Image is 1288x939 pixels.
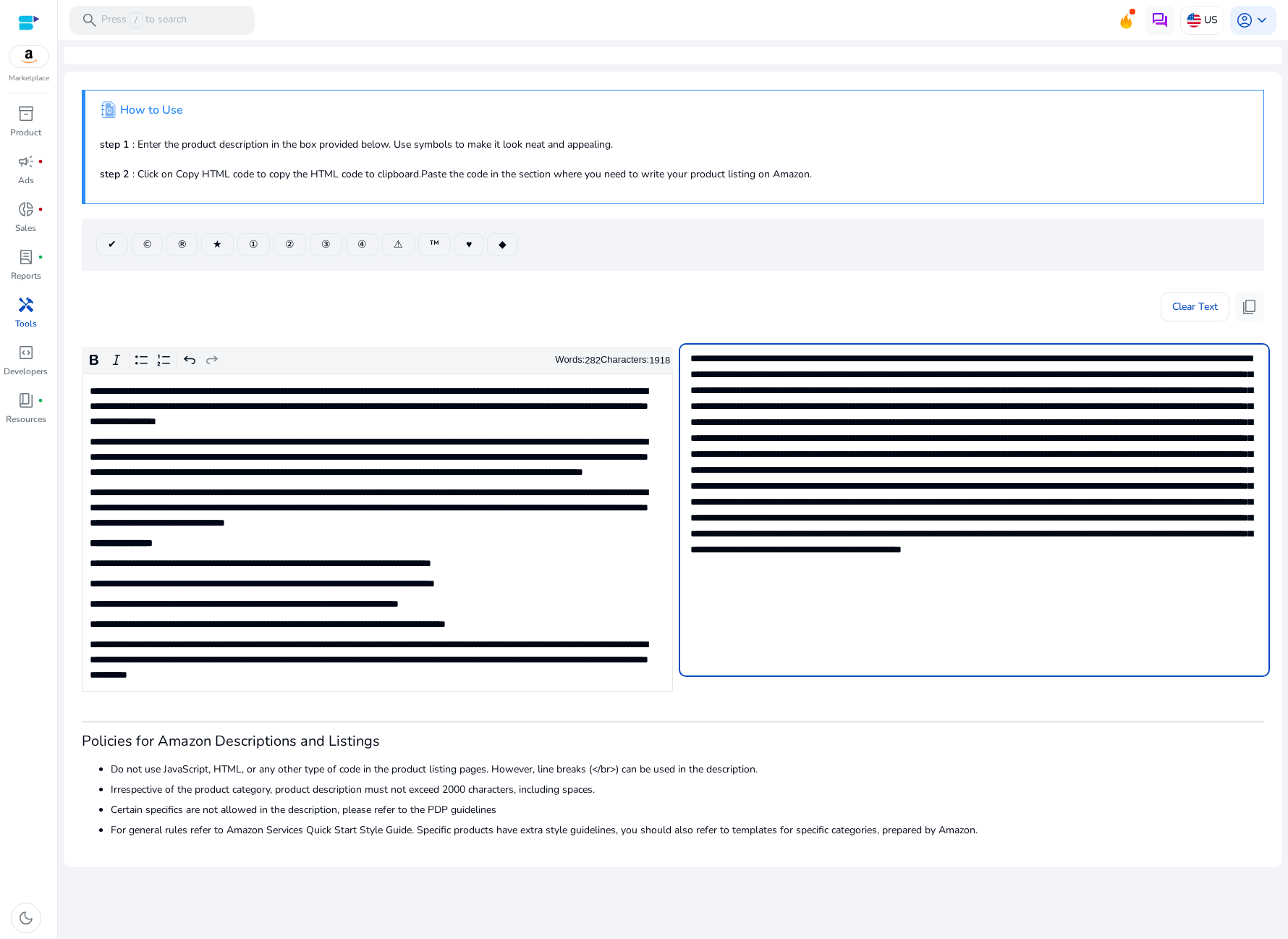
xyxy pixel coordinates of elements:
[38,206,43,212] span: fiber_manual_record
[11,269,41,282] p: Reports
[201,233,234,256] button: ★
[10,126,41,139] p: Product
[82,733,1264,750] h3: Policies for Amazon Descriptions and Listings
[346,233,378,256] button: ④
[418,233,451,256] button: ™
[1161,292,1229,321] button: Clear Text
[285,237,295,252] span: ②
[120,104,183,117] h4: How to Use
[101,12,187,28] p: Press to search
[1235,292,1264,321] button: content_copy
[454,233,483,256] button: ♥
[249,237,258,252] span: ①
[1253,12,1271,29] span: keyboard_arrow_down
[9,46,48,67] img: amazon.svg
[382,233,415,256] button: ⚠
[649,355,670,366] label: 1918
[82,374,673,692] div: Rich Text Editor. Editing area: main. Press Alt+0 for help.
[111,822,1264,838] li: For general rules refer to Amazon Services Quick Start Style Guide. Specific products have extra ...
[38,397,43,403] span: fiber_manual_record
[17,105,35,122] span: inventory_2
[430,237,439,252] span: ™
[487,233,518,256] button: ◆
[17,201,35,218] span: donut_small
[143,237,151,252] span: ©
[18,174,34,187] p: Ads
[213,237,222,252] span: ★
[1187,13,1201,28] img: us.svg
[17,909,35,927] span: dark_mode
[111,762,1264,777] li: Do not use JavaScript, HTML, or any other type of code in the product listing pages. However, lin...
[38,159,43,164] span: fiber_manual_record
[130,12,143,28] span: /
[82,347,673,374] div: Editor toolbar
[17,344,35,361] span: code_blocks
[100,137,1249,152] p: : Enter the product description in the box provided below. Use symbols to make it look neat and a...
[111,802,1264,817] li: Certain specifics are not allowed in the description, please refer to the PDP guidelines
[178,237,186,252] span: ®
[499,237,507,252] span: ◆
[357,237,367,252] span: ④
[132,233,163,256] button: ©
[4,365,48,378] p: Developers
[108,237,116,252] span: ✔
[555,351,670,369] div: Words: Characters:
[100,138,129,151] b: step 1
[1241,298,1258,316] span: content_copy
[17,296,35,313] span: handyman
[1204,7,1218,33] p: US
[17,153,35,170] span: campaign
[96,233,128,256] button: ✔
[17,392,35,409] span: book_4
[100,167,1249,182] p: : Click on Copy HTML code to copy the HTML code to clipboard.Paste the code in the section where ...
[111,782,1264,797] li: Irrespective of the product category, product description must not exceed 2000 characters, includ...
[310,233,342,256] button: ③
[9,73,49,84] p: Marketplace
[466,237,472,252] span: ♥
[237,233,270,256] button: ①
[15,222,36,235] p: Sales
[38,254,43,260] span: fiber_manual_record
[321,237,331,252] span: ③
[81,12,98,29] span: search
[274,233,306,256] button: ②
[166,233,198,256] button: ®
[1172,292,1218,321] span: Clear Text
[15,317,37,330] p: Tools
[6,413,46,426] p: Resources
[100,167,129,181] b: step 2
[394,237,403,252] span: ⚠
[1236,12,1253,29] span: account_circle
[585,355,601,366] label: 282
[17,248,35,266] span: lab_profile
